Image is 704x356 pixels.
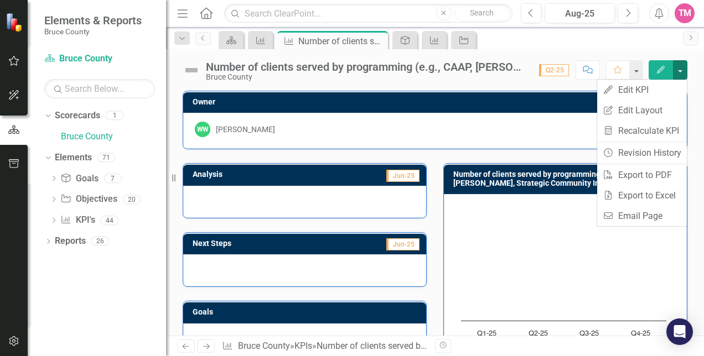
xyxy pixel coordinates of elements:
[91,237,109,246] div: 26
[55,109,100,122] a: Scorecards
[529,330,548,337] text: Q2-25
[386,170,420,182] span: Jun-25
[597,100,687,121] a: Edit Layout
[44,14,142,27] span: Elements & Reports
[597,121,687,141] a: Recalculate KPI
[597,165,687,185] a: Export to PDF
[222,340,427,353] div: » »
[44,27,142,36] small: Bruce County
[597,185,687,206] a: Export to Excel
[545,3,615,23] button: Aug-25
[597,206,687,226] a: Email Page
[44,79,155,98] input: Search Below...
[97,153,115,162] div: 71
[453,170,681,187] h3: Number of clients served by programming (e.g., CAAP, [PERSON_NAME], Strategic Community Initiativ...
[193,308,421,316] h3: Goals
[101,216,118,225] div: 44
[193,98,681,106] h3: Owner
[193,170,299,179] h3: Analysis
[60,214,95,227] a: KPI's
[477,330,496,337] text: Q1-25
[597,80,687,100] a: Edit KPI
[60,193,117,206] a: Objectives
[294,341,312,351] a: KPIs
[539,64,569,76] span: Q2-25
[61,130,166,143] a: Bruce County
[666,318,693,345] div: Open Intercom Messenger
[104,174,122,183] div: 7
[55,151,92,164] a: Elements
[60,172,98,185] a: Goals
[44,53,155,65] a: Bruce County
[206,61,528,73] div: Number of clients served by programming (e.g., CAAP, [PERSON_NAME], Strategic Community Initiativ...
[106,111,123,121] div: 1
[298,34,385,48] div: Number of clients served by programming (e.g., CAAP, [PERSON_NAME], Strategic Community Initiativ...
[193,239,313,248] h3: Next Steps
[386,238,420,250] span: Jun-25
[579,330,599,337] text: Q3-25
[123,195,141,204] div: 20
[206,73,528,81] div: Bruce County
[470,8,494,17] span: Search
[631,330,650,337] text: Q4-25
[6,12,25,32] img: ClearPoint Strategy
[183,61,200,79] img: Not Defined
[224,4,513,23] input: Search ClearPoint...
[238,341,290,351] a: Bruce County
[548,7,611,20] div: Aug-25
[216,124,275,135] div: [PERSON_NAME]
[454,6,510,21] button: Search
[675,3,695,23] button: TM
[195,122,210,137] div: WW
[55,235,86,248] a: Reports
[597,143,687,163] a: Revision History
